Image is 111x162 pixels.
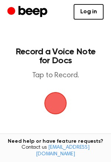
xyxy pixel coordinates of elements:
[4,145,107,158] span: Contact us
[74,4,104,20] a: Log in
[13,71,98,80] p: Tap to Record.
[13,47,98,65] h1: Record a Voice Note for Docs
[7,5,49,19] a: Beep
[44,92,67,114] img: Beep Logo
[36,145,90,157] a: [EMAIL_ADDRESS][DOMAIN_NAME]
